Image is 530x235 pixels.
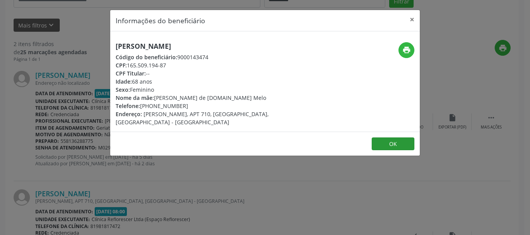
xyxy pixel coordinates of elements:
[402,46,411,54] i: print
[116,69,311,77] div: --
[116,77,311,86] div: 68 anos
[116,42,311,50] h5: [PERSON_NAME]
[372,137,414,151] button: OK
[116,86,311,94] div: Feminino
[116,86,130,93] span: Sexo:
[404,10,420,29] button: Close
[116,102,311,110] div: [PHONE_NUMBER]
[116,94,154,101] span: Nome da mãe:
[116,110,142,118] span: Endereço:
[116,110,268,126] span: [PERSON_NAME], APT 710, [GEOGRAPHIC_DATA], [GEOGRAPHIC_DATA] - [GEOGRAPHIC_DATA]
[116,15,205,26] h5: Informações do beneficiário
[116,102,140,110] span: Telefone:
[116,62,127,69] span: CPF:
[116,53,177,61] span: Código do beneficiário:
[116,53,311,61] div: 9000143474
[116,61,311,69] div: 165.509.194-87
[116,94,311,102] div: [PERSON_NAME] de [DOMAIN_NAME] Melo
[116,78,132,85] span: Idade:
[116,70,146,77] span: CPF Titular:
[398,42,414,58] button: print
